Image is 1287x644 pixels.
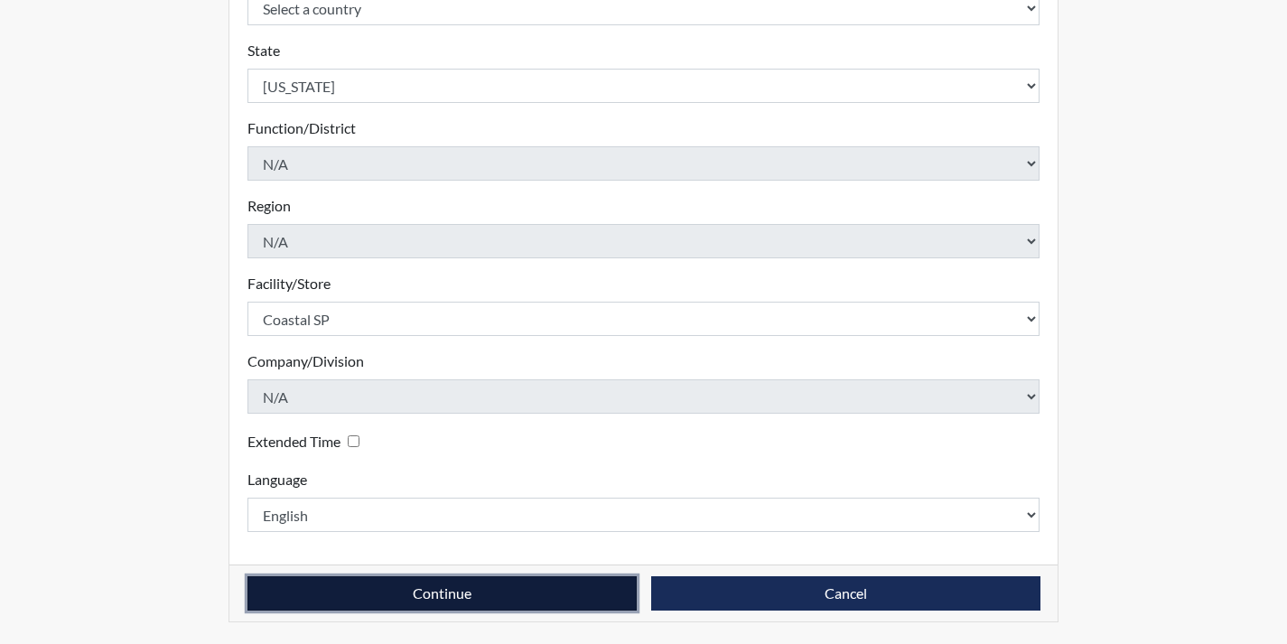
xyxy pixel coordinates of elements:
label: State [247,40,280,61]
button: Continue [247,576,637,611]
label: Company/Division [247,350,364,372]
label: Facility/Store [247,273,331,294]
button: Cancel [651,576,1040,611]
label: Language [247,469,307,490]
label: Region [247,195,291,217]
div: Checking this box will provide the interviewee with an accomodation of extra time to answer each ... [247,428,367,454]
label: Extended Time [247,431,340,453]
label: Function/District [247,117,356,139]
